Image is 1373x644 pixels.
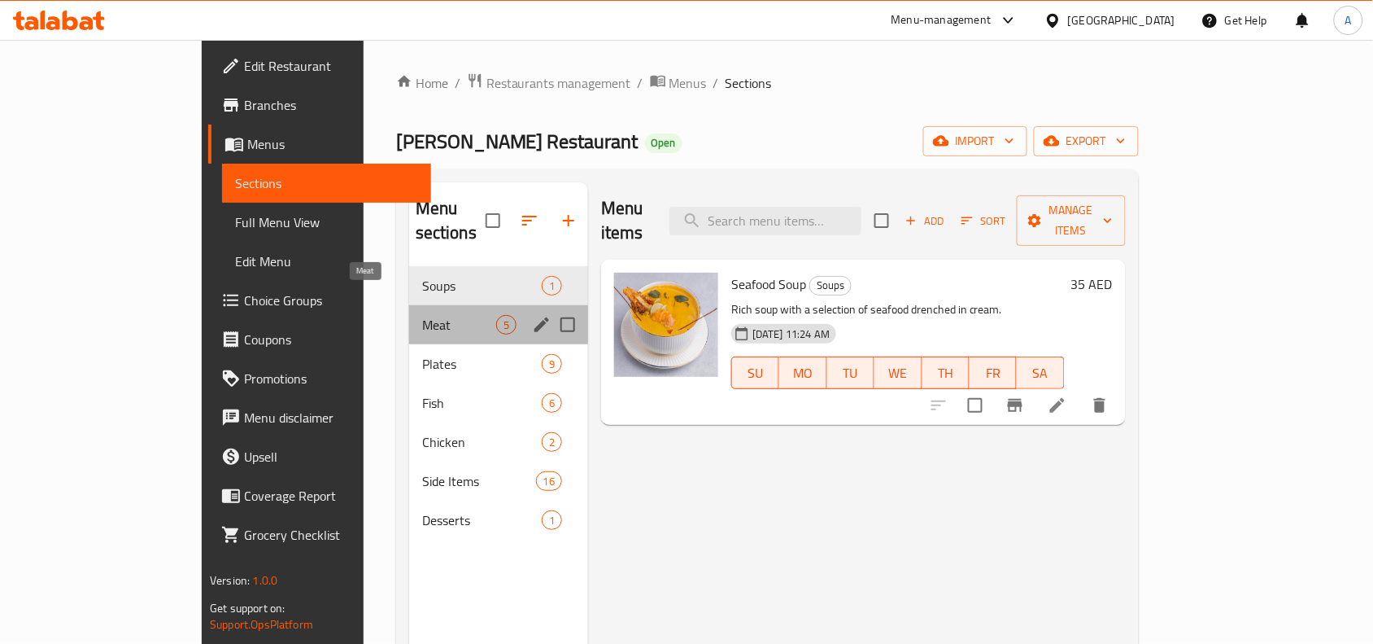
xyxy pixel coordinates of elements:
button: Add section [549,201,588,240]
a: Coverage Report [208,476,431,515]
span: Meat [422,315,496,335]
span: Menu disclaimer [244,408,418,427]
a: Coupons [208,320,431,359]
a: Edit Restaurant [208,46,431,85]
span: Sort items [951,208,1017,234]
div: Chicken2 [409,423,588,462]
span: Add [903,212,947,230]
span: Branches [244,95,418,115]
span: Chicken [422,432,542,452]
span: A [1345,11,1352,29]
div: items [542,354,562,374]
div: Soups [809,276,852,296]
div: items [542,510,562,530]
a: Menus [650,72,707,94]
h2: Menu sections [416,196,486,245]
span: Menus [247,134,418,154]
button: WE [874,357,922,389]
a: Support.OpsPlatform [210,614,313,635]
li: / [713,73,719,93]
div: items [542,393,562,413]
span: FR [976,361,1010,385]
div: Fish6 [409,383,588,423]
h6: 35 AED [1071,273,1113,296]
button: MO [779,357,826,389]
span: Coupons [244,330,418,349]
div: items [542,432,562,452]
span: WE [881,361,915,385]
a: Edit Menu [222,242,431,281]
span: Restaurants management [486,73,631,93]
div: Open [645,134,682,153]
a: Branches [208,85,431,125]
span: Upsell [244,447,418,467]
span: Sections [235,173,418,193]
a: Full Menu View [222,203,431,242]
a: Choice Groups [208,281,431,320]
span: 1 [543,278,561,294]
button: import [923,126,1027,156]
span: Coverage Report [244,486,418,506]
button: export [1034,126,1139,156]
span: Choice Groups [244,291,418,310]
span: TU [834,361,868,385]
li: / [638,73,643,93]
span: [DATE] 11:24 AM [746,326,836,342]
span: Grocery Checklist [244,525,418,545]
div: Desserts1 [409,501,588,540]
span: [PERSON_NAME] Restaurant [396,123,639,160]
a: Menu disclaimer [208,398,431,437]
span: 1 [543,513,561,528]
span: Full Menu View [235,212,418,232]
span: Promotions [244,369,418,388]
button: Add [899,208,951,234]
a: Edit menu item [1048,396,1067,415]
div: Meat5edit [409,305,588,344]
button: delete [1080,386,1119,425]
button: Branch-specific-item [996,386,1035,425]
div: Plates [422,354,542,374]
div: items [542,276,562,296]
div: Soups [422,276,542,296]
a: Menus [208,125,431,164]
p: Rich soup with a selection of seafood drenched in cream. [731,300,1065,320]
nav: Menu sections [409,260,588,546]
h2: Menu items [601,196,650,245]
div: Soups1 [409,266,588,305]
span: Sort sections [510,201,549,240]
span: Select section [865,204,899,238]
div: Menu-management [891,11,992,30]
span: import [936,131,1014,151]
a: Sections [222,164,431,203]
button: Sort [957,208,1010,234]
a: Upsell [208,437,431,476]
span: Fish [422,393,542,413]
span: Sort [961,212,1006,230]
div: Side Items16 [409,462,588,501]
span: MO [786,361,820,385]
button: FR [970,357,1017,389]
button: TU [827,357,874,389]
a: Promotions [208,359,431,398]
span: Version: [210,570,250,591]
button: SU [731,357,779,389]
img: Seafood Soup [614,273,718,377]
span: Seafood Soup [731,272,806,296]
span: Edit Restaurant [244,56,418,76]
span: TH [929,361,963,385]
span: Soups [810,276,851,295]
a: Grocery Checklist [208,515,431,554]
span: 1.0.0 [253,570,278,591]
span: 6 [543,396,561,411]
span: Manage items [1030,200,1113,241]
div: [GEOGRAPHIC_DATA] [1068,11,1175,29]
span: 9 [543,357,561,372]
span: Menus [669,73,707,93]
div: items [536,471,562,491]
div: items [496,315,517,335]
button: SA [1017,357,1064,389]
li: / [455,73,460,93]
span: SA [1023,361,1057,385]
